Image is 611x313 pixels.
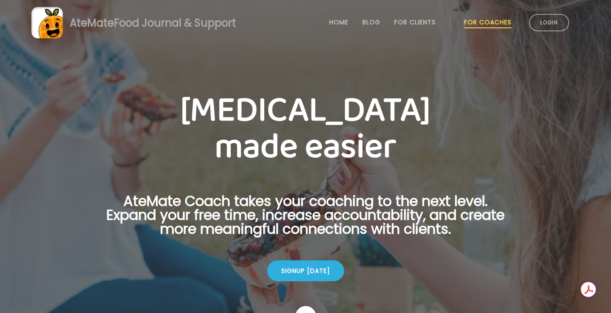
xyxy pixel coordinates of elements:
div: Signup [DATE] [267,260,344,281]
a: For Coaches [464,19,512,26]
a: For Clients [394,19,436,26]
a: Home [329,19,348,26]
a: Login [529,14,569,31]
div: AteMate [63,15,236,30]
span: Food Journal & Support [114,16,236,30]
a: Blog [362,19,380,26]
h1: [MEDICAL_DATA] made easier [93,92,519,165]
a: AteMateFood Journal & Support [31,7,580,38]
p: AteMate Coach takes your coaching to the next level. Expand your free time, increase accountabili... [93,194,519,246]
